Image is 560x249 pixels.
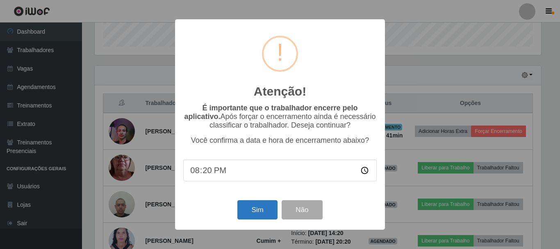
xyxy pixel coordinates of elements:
h2: Atenção! [254,84,306,99]
button: Sim [237,200,277,219]
p: Você confirma a data e hora de encerramento abaixo? [183,136,377,145]
b: É importante que o trabalhador encerre pelo aplicativo. [184,104,357,121]
p: Após forçar o encerramento ainda é necessário classificar o trabalhador. Deseja continuar? [183,104,377,130]
button: Não [282,200,322,219]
